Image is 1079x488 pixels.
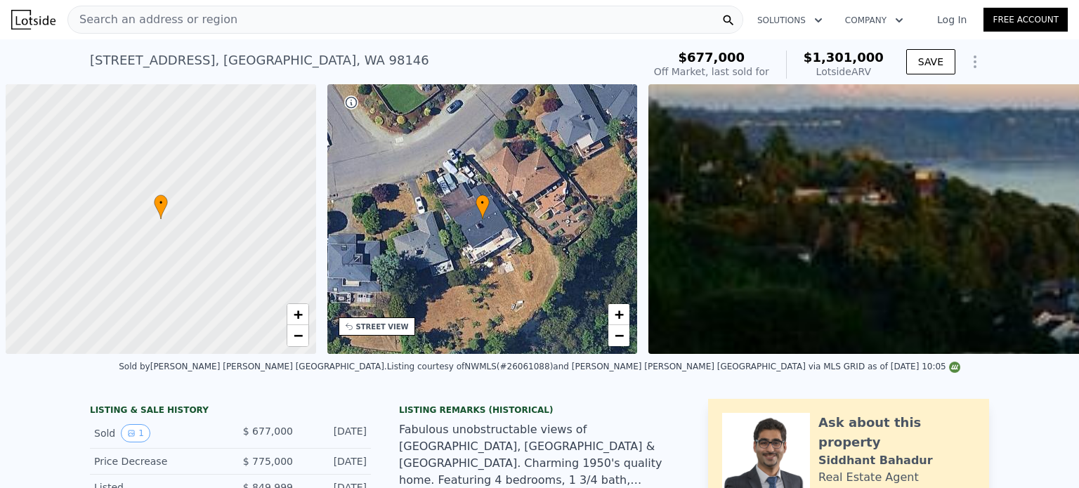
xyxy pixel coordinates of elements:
div: Sold [94,424,219,442]
div: [STREET_ADDRESS] , [GEOGRAPHIC_DATA] , WA 98146 [90,51,429,70]
div: Siddhant Bahadur [818,452,933,469]
span: • [476,197,490,209]
div: Real Estate Agent [818,469,919,486]
span: Search an address or region [68,11,237,28]
span: $677,000 [679,50,745,65]
span: + [615,305,624,323]
a: Free Account [983,8,1068,32]
button: Solutions [746,8,834,33]
span: $ 775,000 [243,456,293,467]
div: LISTING & SALE HISTORY [90,404,371,418]
img: Lotside [11,10,55,29]
a: Zoom in [608,304,629,325]
div: Listing courtesy of NWMLS (#26061088) and [PERSON_NAME] [PERSON_NAME] [GEOGRAPHIC_DATA] via MLS G... [387,362,960,371]
img: NWMLS Logo [949,362,960,373]
div: Sold by [PERSON_NAME] [PERSON_NAME] [GEOGRAPHIC_DATA] . [119,362,386,371]
button: Show Options [961,48,989,76]
div: Lotside ARV [804,65,884,79]
div: [DATE] [304,424,367,442]
span: + [293,305,302,323]
button: View historical data [121,424,150,442]
span: − [615,327,624,344]
div: Ask about this property [818,413,975,452]
a: Zoom out [608,325,629,346]
a: Zoom out [287,325,308,346]
a: Zoom in [287,304,308,325]
span: $1,301,000 [804,50,884,65]
span: • [154,197,168,209]
button: Company [834,8,915,33]
span: $ 677,000 [243,426,293,437]
div: • [476,194,490,219]
div: • [154,194,168,219]
div: Price Decrease [94,454,219,468]
div: Off Market, last sold for [654,65,769,79]
div: Listing Remarks (Historical) [399,404,680,416]
button: SAVE [906,49,955,74]
div: [DATE] [304,454,367,468]
a: Log In [920,13,983,27]
div: STREET VIEW [356,322,409,332]
span: − [293,327,302,344]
